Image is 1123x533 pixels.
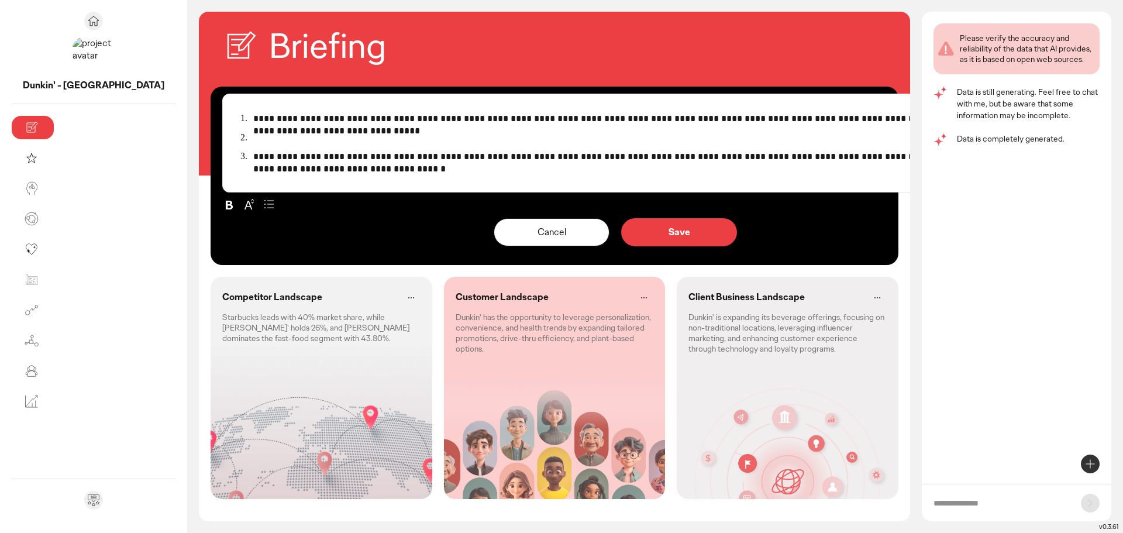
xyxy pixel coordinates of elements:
[494,218,609,246] button: Cancel
[633,228,725,237] p: Save
[222,291,322,304] p: Competitor Landscape
[262,197,276,211] button: Bullet list
[84,491,103,510] div: Send feedback
[506,228,597,237] p: Cancel
[688,312,887,355] p: Dunkin' is expanding its beverage offerings, focusing on non-traditional locations, leveraging in...
[960,33,1095,65] div: Please verify the accuracy and reliability of the data that AI provides, as it is based on open w...
[957,133,1100,145] p: Data is completely generated.
[269,23,386,69] h2: Briefing
[222,312,421,344] p: Starbucks leads with 40% market share, while [PERSON_NAME]' holds 26%, and [PERSON_NAME] dominate...
[222,197,236,211] button: Toggle bold
[957,86,1100,121] p: Data is still generating. Feel free to chat with me, but be aware that some information may be in...
[677,277,898,499] div: Client Business Landscape: Dunkin' is expanding its beverage offerings, focusing on non-tradition...
[688,291,805,304] p: Client Business Landscape
[456,312,654,355] p: Dunkin' has the opportunity to leverage personalization, convenience, and health trends by expand...
[211,277,432,499] div: Competitor Landscape: Starbucks leads with 40% market share, while Dunkin' holds 26%, and McDonal...
[456,291,549,304] p: Customer Landscape
[621,218,737,246] button: Save
[444,277,666,499] div: Customer Landscape: Dunkin' has the opportunity to leverage personalization, convenience, and hea...
[12,80,175,92] p: Dunkin' - AMERICAS
[73,37,115,80] img: project avatar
